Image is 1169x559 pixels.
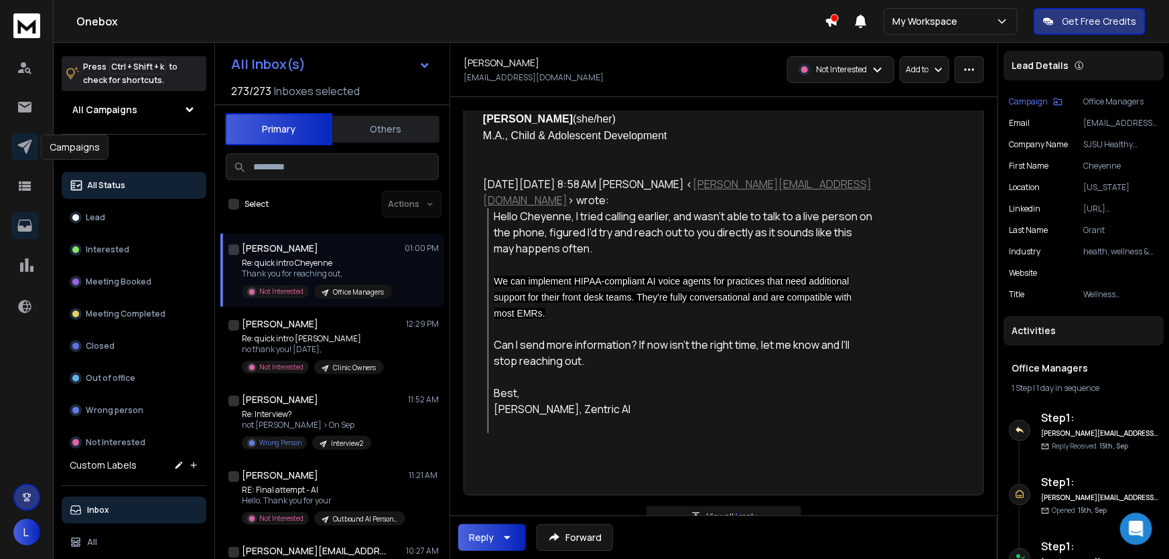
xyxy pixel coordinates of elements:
h6: [PERSON_NAME][EMAIL_ADDRESS][DOMAIN_NAME] [1041,493,1158,503]
div: Activities [1004,316,1164,345]
p: Campaign [1009,96,1048,107]
p: Lead Details [1012,59,1069,72]
button: Forward [537,524,613,551]
h6: Step 1 : [1041,474,1158,490]
button: Not Interested [62,429,206,456]
button: Reply [458,524,526,551]
p: website [1009,268,1037,278]
p: Grant [1083,225,1158,236]
p: Wrong Person [259,438,301,448]
button: All [62,529,206,556]
p: Meeting Completed [86,309,165,319]
p: Cheyenne [1083,161,1158,171]
p: RE: Final attempt - AI [242,485,403,495]
h1: All Inbox(s) [231,58,305,71]
p: linkedin [1009,204,1040,214]
p: Out of office [86,373,135,384]
label: Select [245,199,269,210]
div: Open Intercom Messenger [1120,513,1152,545]
span: . They're fully conversational and are compatible with most EMRs. [494,292,852,319]
p: Lead [86,212,105,223]
span: 1 day in sequence [1036,382,1099,394]
button: Inbox [62,497,206,524]
p: Not Interested [259,513,303,524]
p: Re: quick intro Cheyenne [242,258,392,268]
button: Wrong person [62,397,206,424]
p: Not Interested [259,362,303,372]
button: Meeting Completed [62,301,206,327]
p: Clinic Owners [333,363,376,373]
span: Ctrl + Shift + k [109,59,166,74]
span: We can implement HIPAA-compliant AI voice agents for practices that need additional support for t... [494,276,849,303]
p: Thank you for reaching out, [242,268,392,279]
h1: Office Managers [1012,362,1156,375]
h1: All Campaigns [72,103,137,116]
h3: Filters [62,145,206,164]
p: Not Interested [259,287,303,297]
h1: [PERSON_NAME] [242,469,318,482]
button: Closed [62,333,206,360]
p: Hello, Thank you for your [242,495,403,506]
p: health, wellness & fitness [1083,246,1158,257]
p: [URL][DOMAIN_NAME] [1083,204,1158,214]
p: Last Name [1009,225,1048,236]
p: no thank you! [DATE], [242,344,384,355]
h6: Step 1 : [1041,538,1158,554]
div: [DATE][DATE] 8:58 AM [PERSON_NAME] < > wrote: [483,176,874,208]
p: All [87,537,97,548]
h1: [PERSON_NAME] [464,56,539,70]
button: Interested [62,236,206,263]
button: Lead [62,204,206,231]
p: not [PERSON_NAME] > On Sep [242,420,371,430]
button: All Status [62,172,206,199]
button: Primary [225,113,332,145]
p: 10:27 AM [406,546,439,556]
button: All Inbox(s) [220,51,441,78]
p: 01:00 PM [405,243,439,254]
h1: [PERSON_NAME] [242,242,318,255]
div: Campaigns [41,135,109,160]
div: | [1012,383,1156,394]
button: Out of office [62,365,206,392]
p: [EMAIL_ADDRESS][DOMAIN_NAME] [1083,118,1158,129]
div: Best, [494,385,874,401]
div: Can I send more information? If now isn't the right time, let me know and I'll stop reaching out. [494,337,874,369]
p: Office Managers [333,287,384,297]
p: Inbox [87,505,109,515]
h1: Onebox [76,13,825,29]
p: title [1009,289,1024,300]
span: 1 Step [1012,382,1032,394]
button: L [13,519,40,546]
p: Wrong person [86,405,143,416]
p: Reply Received [1052,441,1128,451]
p: Interested [86,244,129,255]
p: View all reply [707,511,757,522]
p: Interview2 [331,438,363,449]
p: industry [1009,246,1040,257]
p: [US_STATE] [1083,182,1158,193]
h1: [PERSON_NAME] [242,317,318,331]
span: M.A., Child & Adolescent Development [483,130,667,141]
h1: [PERSON_NAME][EMAIL_ADDRESS][DOMAIN_NAME] [242,544,389,558]
p: Closed [86,341,115,351]
span: 15th, Sep [1099,441,1128,451]
button: Others [332,114,439,144]
p: All Status [87,180,125,191]
h3: Inboxes selected [274,83,360,99]
p: 11:52 AM [408,394,439,405]
h1: [PERSON_NAME] [242,393,318,406]
p: Office Managers [1083,96,1158,107]
p: Outbound AI Personalized [333,514,397,524]
h3: Custom Labels [70,459,137,472]
p: Not Interested [816,64,867,75]
p: Add to [906,64,929,75]
div: Reply [469,531,494,544]
p: 12:29 PM [406,319,439,329]
font: [PERSON_NAME] [483,113,573,125]
div: Hello Cheyenne, I tried calling earlier, and wasn't able to talk to a live person on the phone, f... [494,208,874,256]
p: Not Interested [86,437,145,448]
p: 11:21 AM [409,470,439,481]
